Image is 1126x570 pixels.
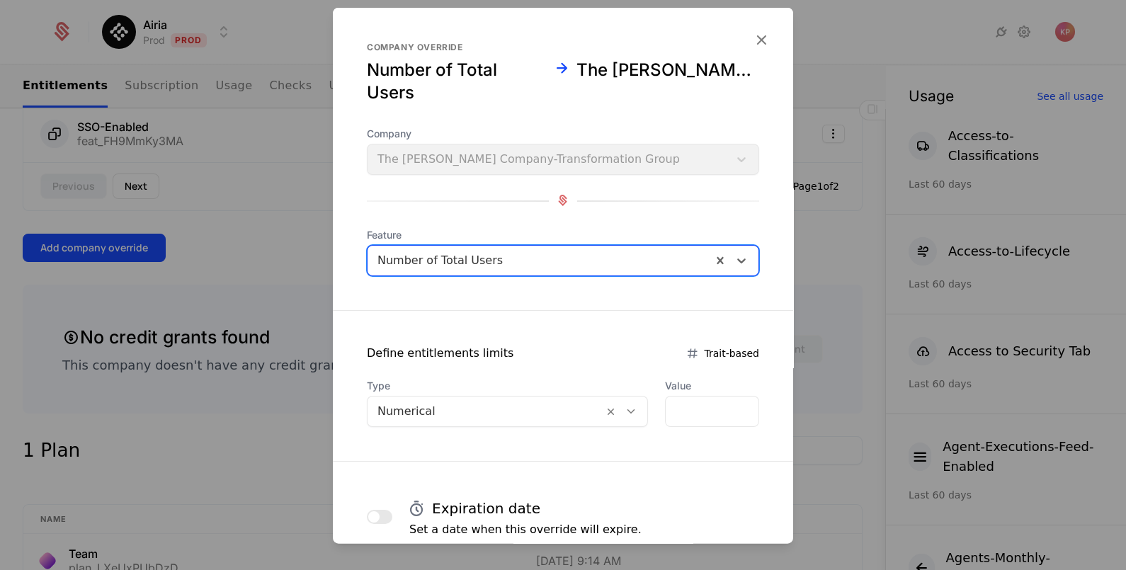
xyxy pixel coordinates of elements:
div: Define entitlements limits [367,344,513,361]
span: Type [367,378,648,392]
div: The E.W. Scripps Company-Transformation Group [576,58,759,103]
span: Trait-based [704,346,759,360]
span: Feature [367,227,759,241]
p: Set a date when this override will expire. [409,520,642,537]
span: Company [367,126,759,140]
div: Company override [367,41,759,52]
h4: Expiration date [432,498,540,518]
div: Number of Total Users [367,58,547,103]
label: Value [665,378,759,392]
